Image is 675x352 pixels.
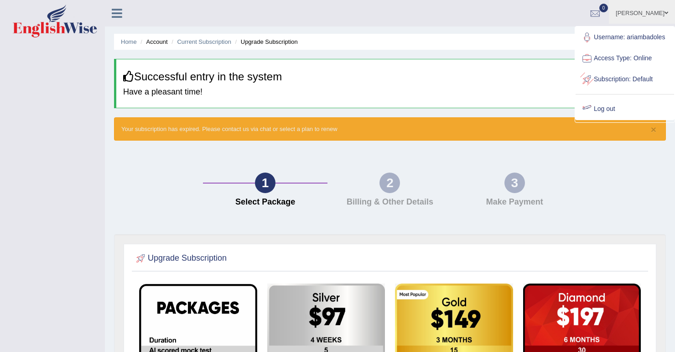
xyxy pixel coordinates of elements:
[576,99,674,120] a: Log out
[651,125,656,134] button: ×
[177,38,231,45] a: Current Subscription
[457,198,572,207] h4: Make Payment
[332,198,447,207] h4: Billing & Other Details
[379,173,400,193] div: 2
[123,71,659,83] h3: Successful entry in the system
[138,37,167,46] li: Account
[504,173,525,193] div: 3
[599,4,608,12] span: 0
[576,69,674,90] a: Subscription: Default
[576,27,674,48] a: Username: ariambadoles
[576,48,674,69] a: Access Type: Online
[121,38,137,45] a: Home
[134,252,227,265] h2: Upgrade Subscription
[208,198,323,207] h4: Select Package
[255,173,275,193] div: 1
[123,88,659,97] h4: Have a pleasant time!
[233,37,298,46] li: Upgrade Subscription
[114,117,666,141] div: Your subscription has expired. Please contact us via chat or select a plan to renew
